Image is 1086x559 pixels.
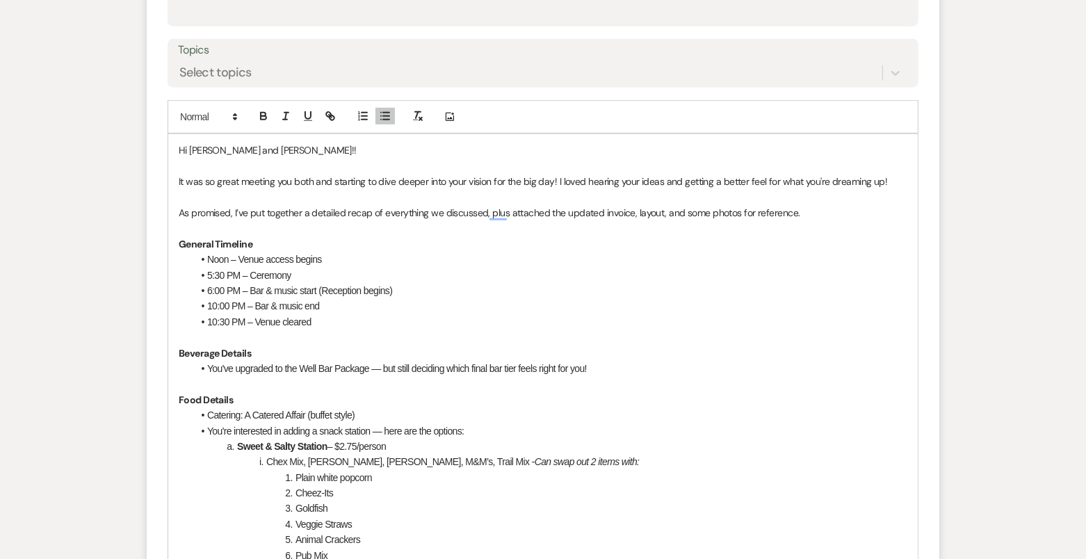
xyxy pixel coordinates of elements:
div: Select topics [179,64,252,83]
li: 10:30 PM – Venue cleared [193,314,907,330]
strong: Food Details [179,394,233,406]
li: 5:30 PM – Ceremony [193,268,907,283]
li: Veggie Straws [193,517,907,532]
li: Animal Crackers [193,532,907,547]
strong: General Timeline [179,238,252,250]
li: 10:00 PM – Bar & music end [193,298,907,314]
strong: Sweet & Salty Station [237,441,327,452]
p: As promised, I’ve put together a detailed recap of everything we discussed, plus attached the upd... [179,205,907,220]
li: You've upgraded to the Well Bar Package — but still deciding which final bar tier feels right for... [193,361,907,376]
p: It was so great meeting you both and starting to dive deeper into your vision for the big day! I ... [179,174,907,189]
li: Goldfish [193,501,907,516]
li: Catering: A Catered Affair (buffet style) [193,407,907,423]
li: 6:00 PM – Bar & music start (Reception begins) [193,283,907,298]
li: Chex Mix, [PERSON_NAME], [PERSON_NAME], M&M’s, Trail Mix - [193,454,907,469]
li: Cheez-Its [193,485,907,501]
label: Topics [178,40,908,60]
strong: Beverage Details [179,347,251,359]
li: Plain white popcorn [193,470,907,485]
li: – $2.75/person [193,439,907,454]
em: Can swap out 2 items with: [535,456,640,467]
li: You're interested in adding a snack station — here are the options: [193,423,907,439]
p: Hi [PERSON_NAME] and [PERSON_NAME]!! [179,143,907,158]
li: Noon – Venue access begins [193,252,907,267]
